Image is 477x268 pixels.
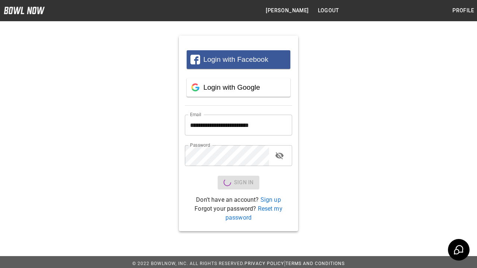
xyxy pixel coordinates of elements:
[203,83,260,91] span: Login with Google
[185,204,292,222] p: Forgot your password?
[187,78,290,97] button: Login with Google
[244,261,284,266] a: Privacy Policy
[285,261,345,266] a: Terms and Conditions
[185,195,292,204] p: Don't have an account?
[203,55,268,63] span: Login with Facebook
[187,50,290,69] button: Login with Facebook
[449,4,477,17] button: Profile
[263,4,312,17] button: [PERSON_NAME]
[315,4,342,17] button: Logout
[272,148,287,163] button: toggle password visibility
[132,261,244,266] span: © 2022 BowlNow, Inc. All Rights Reserved.
[4,7,45,14] img: logo
[260,196,281,203] a: Sign up
[225,205,282,221] a: Reset my password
